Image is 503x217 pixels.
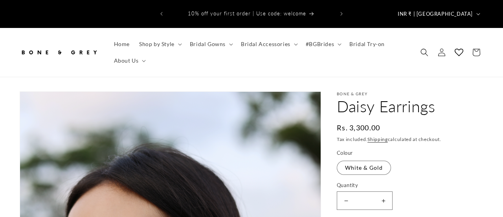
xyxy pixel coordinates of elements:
span: #BGBrides [306,41,334,48]
summary: Bridal Gowns [185,36,236,52]
legend: Colour [337,149,353,157]
span: Bridal Gowns [190,41,226,48]
a: Bone and Grey Bridal [17,41,101,64]
summary: #BGBrides [301,36,345,52]
label: White & Gold [337,161,391,175]
button: Previous announcement [153,6,170,21]
span: Rs. 3,300.00 [337,122,380,133]
span: Bridal Try-on [349,41,385,48]
span: 10% off your first order | Use code: welcome [188,10,306,17]
a: Bridal Try-on [345,36,389,52]
summary: About Us [109,52,149,69]
summary: Search [416,44,433,61]
span: Shop by Style [139,41,174,48]
button: Next announcement [333,6,350,21]
a: Home [109,36,134,52]
label: Quantity [337,182,483,189]
p: Bone & Grey [337,91,483,96]
div: Tax included. calculated at checkout. [337,135,483,143]
span: About Us [114,57,139,64]
a: Shipping [367,136,388,142]
summary: Bridal Accessories [236,36,301,52]
img: Bone and Grey Bridal [20,44,98,61]
summary: Shop by Style [134,36,185,52]
h1: Daisy Earrings [337,96,483,117]
button: INR ₹ | [GEOGRAPHIC_DATA] [393,6,483,21]
span: Bridal Accessories [241,41,290,48]
span: Home [114,41,130,48]
span: INR ₹ | [GEOGRAPHIC_DATA] [398,10,473,18]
